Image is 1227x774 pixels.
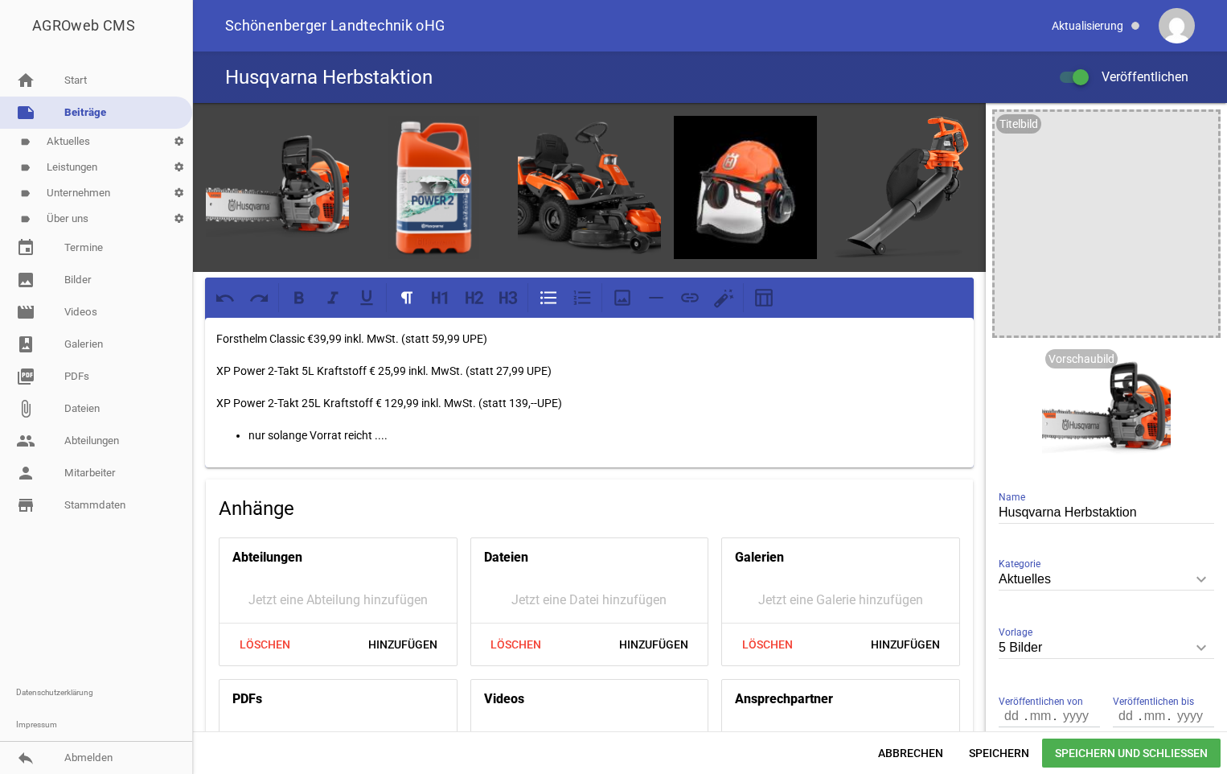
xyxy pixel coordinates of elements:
[16,748,35,768] i: reply
[248,426,962,445] p: nur solange Vorrat reicht ....
[858,630,953,659] span: Hinzufügen
[232,545,302,570] h4: Abteilungen
[1140,706,1169,727] input: mm
[1082,69,1188,84] span: Veröffentlichen
[16,335,35,354] i: photo_album
[226,630,303,659] span: Löschen
[606,630,701,659] span: Hinzufügen
[484,686,524,712] h4: Videos
[999,694,1083,710] span: Veröffentlichen von
[252,730,457,768] li: Husqvarna -Herbstaktion-2025-aktionsbroschure-a5-web (1)
[16,367,35,386] i: picture_as_pdf
[471,577,708,623] div: Jetzt eine Datei hinzufügen
[20,214,31,224] i: label
[166,206,192,232] i: settings
[735,686,833,712] h4: Ansprechpartner
[1188,566,1214,592] i: keyboard_arrow_down
[216,329,962,348] p: Forsthelm Classic €39,99 inkl. MwSt. (statt 59,99 UPE)
[166,180,192,206] i: settings
[1042,739,1221,768] span: Speichern und Schließen
[16,399,35,418] i: attach_file
[1113,706,1140,727] input: dd
[956,739,1042,768] span: Speichern
[232,686,262,712] h4: PDFs
[355,630,450,659] span: Hinzufügen
[1045,349,1118,368] div: Vorschaubild
[220,577,457,623] div: Jetzt eine Abteilung hinzufügen
[16,103,35,122] i: note
[16,238,35,257] i: event
[225,19,445,33] span: Schönenberger Landtechnik oHG
[1055,706,1095,727] input: yyyy
[16,303,35,322] i: movie
[865,739,956,768] span: Abbrechen
[16,270,35,290] i: image
[216,393,962,413] p: XP Power 2-Takt 25L Kraftstoff € 129,99 inkl. MwSt. (statt 139,--UPE)
[216,361,962,381] p: XP Power 2-Takt 5L Kraftstoff € 25,99 inkl. MwSt. (statt 27,99 UPE)
[728,630,806,659] span: Löschen
[219,496,960,521] h4: Anhänge
[1188,635,1214,661] i: keyboard_arrow_down
[735,545,784,570] h4: Galerien
[166,129,192,154] i: settings
[722,577,959,623] div: Jetzt eine Galerie hinzufügen
[20,137,31,147] i: label
[1113,694,1194,710] span: Veröffentlichen bis
[16,71,35,90] i: home
[225,64,433,90] h4: Husqvarna Herbstaktion
[1026,706,1055,727] input: mm
[16,496,35,515] i: store_mall_directory
[999,706,1026,727] input: dd
[16,463,35,483] i: person
[20,163,31,173] i: label
[1169,706,1209,727] input: yyyy
[20,188,31,199] i: label
[478,630,555,659] span: Löschen
[166,154,192,180] i: settings
[996,114,1041,134] div: Titelbild
[484,545,528,570] h4: Dateien
[16,431,35,451] i: people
